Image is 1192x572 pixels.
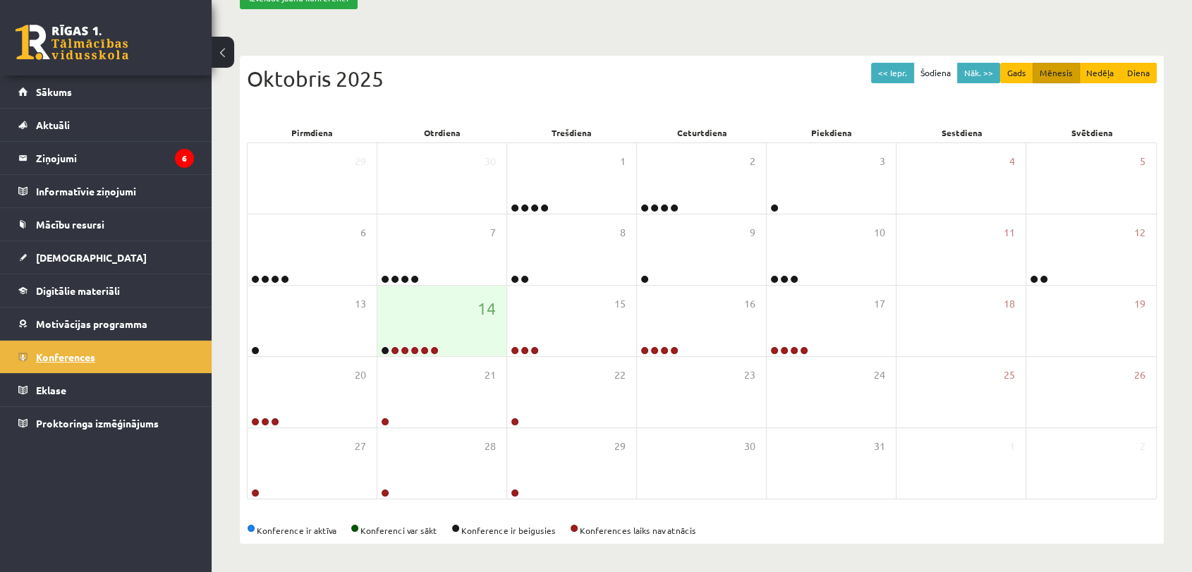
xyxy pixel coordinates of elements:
span: 8 [620,225,626,241]
span: 9 [750,225,755,241]
button: Gads [1000,63,1033,83]
button: Šodiena [913,63,958,83]
span: 23 [744,367,755,383]
span: 18 [1004,296,1015,312]
a: Ziņojumi6 [18,142,194,174]
a: Sākums [18,75,194,108]
button: Diena [1120,63,1157,83]
span: 17 [874,296,885,312]
a: Mācību resursi [18,208,194,241]
a: Proktoringa izmēģinājums [18,407,194,439]
span: Sākums [36,85,72,98]
span: 11 [1004,225,1015,241]
span: [DEMOGRAPHIC_DATA] [36,251,147,264]
a: Rīgas 1. Tālmācības vidusskola [16,25,128,60]
span: 13 [355,296,366,312]
span: 27 [355,439,366,454]
button: Nāk. >> [957,63,1000,83]
a: Konferences [18,341,194,373]
span: Digitālie materiāli [36,284,120,297]
span: 4 [1009,154,1015,169]
button: << Iepr. [871,63,914,83]
span: 29 [614,439,626,454]
a: Informatīvie ziņojumi [18,175,194,207]
div: Trešdiena [507,123,637,142]
div: Oktobris 2025 [247,63,1157,95]
div: Pirmdiena [247,123,377,142]
span: 10 [874,225,885,241]
span: 2 [1140,439,1145,454]
span: 6 [360,225,366,241]
span: Mācību resursi [36,218,104,231]
span: 31 [874,439,885,454]
span: Eklase [36,384,66,396]
i: 6 [175,149,194,168]
span: 1 [620,154,626,169]
div: Piekdiena [767,123,896,142]
span: 24 [874,367,885,383]
span: 2 [750,154,755,169]
span: Aktuāli [36,118,70,131]
div: Svētdiena [1027,123,1157,142]
a: Eklase [18,374,194,406]
span: 7 [490,225,496,241]
button: Mēnesis [1033,63,1080,83]
a: Aktuāli [18,109,194,141]
span: 22 [614,367,626,383]
span: 26 [1134,367,1145,383]
div: Konference ir aktīva Konferenci var sākt Konference ir beigusies Konferences laiks nav atnācis [247,524,1157,537]
div: Otrdiena [377,123,506,142]
span: Konferences [36,351,95,363]
span: 30 [485,154,496,169]
legend: Informatīvie ziņojumi [36,175,194,207]
div: Sestdiena [896,123,1026,142]
a: [DEMOGRAPHIC_DATA] [18,241,194,274]
span: 29 [355,154,366,169]
span: Proktoringa izmēģinājums [36,417,159,430]
span: Motivācijas programma [36,317,147,330]
span: 20 [355,367,366,383]
legend: Ziņojumi [36,142,194,174]
span: 16 [744,296,755,312]
a: Digitālie materiāli [18,274,194,307]
span: 25 [1004,367,1015,383]
span: 12 [1134,225,1145,241]
span: 14 [478,296,496,320]
a: Motivācijas programma [18,308,194,340]
span: 15 [614,296,626,312]
span: 21 [485,367,496,383]
span: 30 [744,439,755,454]
div: Ceturtdiena [637,123,767,142]
button: Nedēļa [1079,63,1121,83]
span: 5 [1140,154,1145,169]
span: 1 [1009,439,1015,454]
span: 28 [485,439,496,454]
span: 3 [880,154,885,169]
span: 19 [1134,296,1145,312]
